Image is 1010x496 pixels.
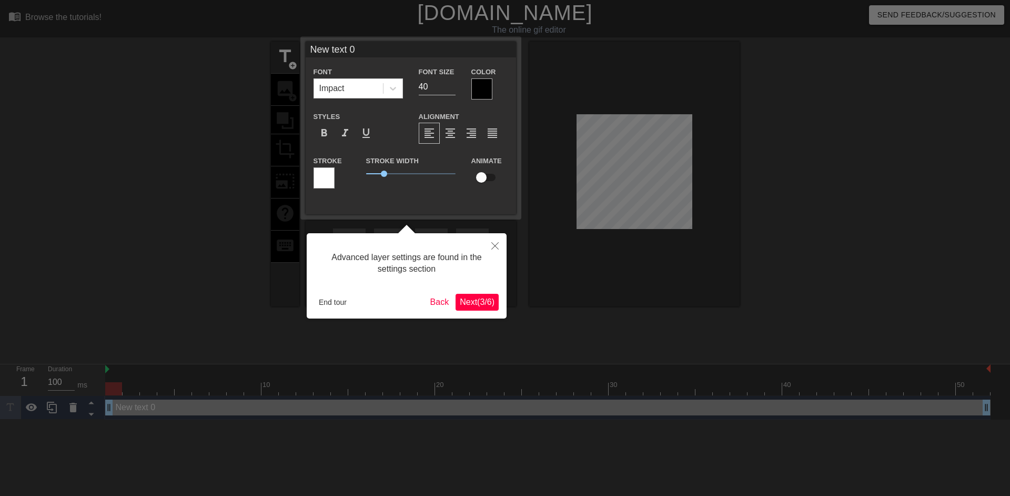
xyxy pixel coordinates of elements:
[426,294,453,311] button: Back
[456,294,499,311] button: Next
[315,294,351,310] button: End tour
[460,297,494,306] span: Next ( 3 / 6 )
[483,233,507,257] button: Close
[315,241,499,286] div: Advanced layer settings are found in the settings section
